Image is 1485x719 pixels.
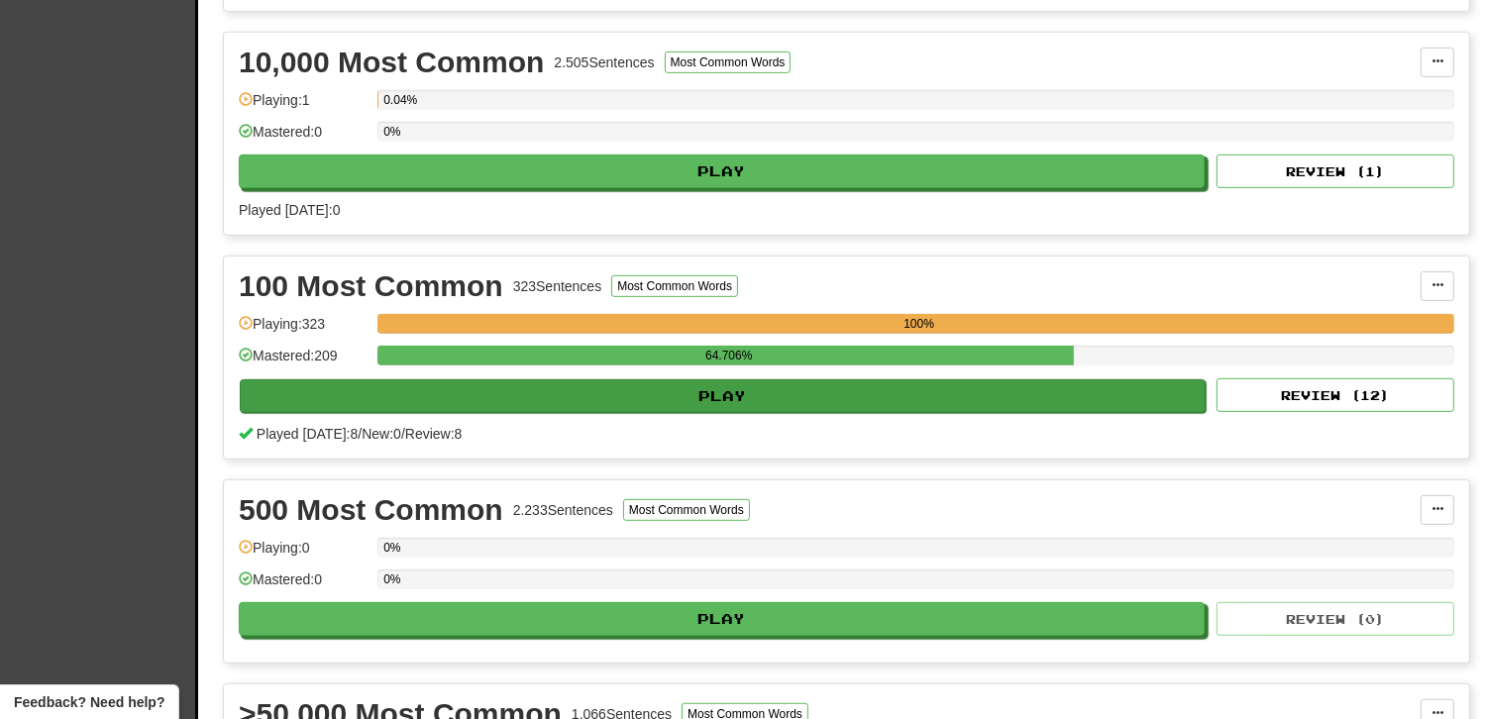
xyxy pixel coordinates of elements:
[513,276,602,296] div: 323 Sentences
[383,314,1454,334] div: 100%
[240,379,1206,413] button: Play
[239,495,503,525] div: 500 Most Common
[665,51,792,73] button: Most Common Words
[239,154,1205,188] button: Play
[239,569,368,602] div: Mastered: 0
[239,346,368,378] div: Mastered: 209
[513,500,613,520] div: 2.233 Sentences
[239,602,1205,636] button: Play
[239,48,544,77] div: 10,000 Most Common
[1217,154,1454,188] button: Review (1)
[383,346,1074,365] div: 64.706%
[623,499,750,521] button: Most Common Words
[401,426,405,442] span: /
[611,275,738,297] button: Most Common Words
[239,538,368,570] div: Playing: 0
[257,426,358,442] span: Played [DATE]: 8
[554,52,654,72] div: 2.505 Sentences
[405,426,463,442] span: Review: 8
[1217,602,1454,636] button: Review (0)
[239,122,368,154] div: Mastered: 0
[239,90,368,123] div: Playing: 1
[358,426,362,442] span: /
[14,692,164,712] span: Open feedback widget
[239,271,503,301] div: 100 Most Common
[362,426,401,442] span: New: 0
[1217,378,1454,412] button: Review (12)
[239,314,368,347] div: Playing: 323
[239,202,340,218] span: Played [DATE]: 0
